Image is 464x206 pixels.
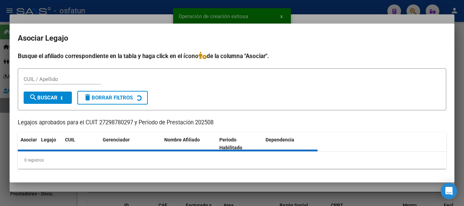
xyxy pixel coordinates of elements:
datatable-header-cell: Legajo [38,133,62,155]
span: Buscar [29,95,57,101]
datatable-header-cell: Gerenciador [100,133,162,155]
button: Buscar [24,92,72,104]
h4: Busque el afiliado correspondiente en la tabla y haga click en el ícono de la columna "Asociar". [18,52,446,60]
span: Periodo Habilitado [219,137,242,150]
mat-icon: search [29,93,37,101]
datatable-header-cell: Asociar [18,133,38,155]
datatable-header-cell: CUIL [62,133,100,155]
mat-icon: delete [83,93,92,101]
span: Borrar Filtros [83,95,133,101]
div: Open Intercom Messenger [441,183,457,199]
button: Borrar Filtros [77,91,148,105]
p: Legajos aprobados para el CUIT 27298780297 y Período de Prestación 202508 [18,119,446,127]
datatable-header-cell: Nombre Afiliado [162,133,217,155]
h2: Asociar Legajo [18,32,446,45]
span: Legajo [41,137,56,142]
span: Dependencia [266,137,294,142]
span: Gerenciador [103,137,130,142]
datatable-header-cell: Periodo Habilitado [217,133,263,155]
div: 0 registros [18,152,446,169]
span: CUIL [65,137,75,142]
span: Asociar [21,137,37,142]
datatable-header-cell: Dependencia [263,133,318,155]
span: Nombre Afiliado [164,137,200,142]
